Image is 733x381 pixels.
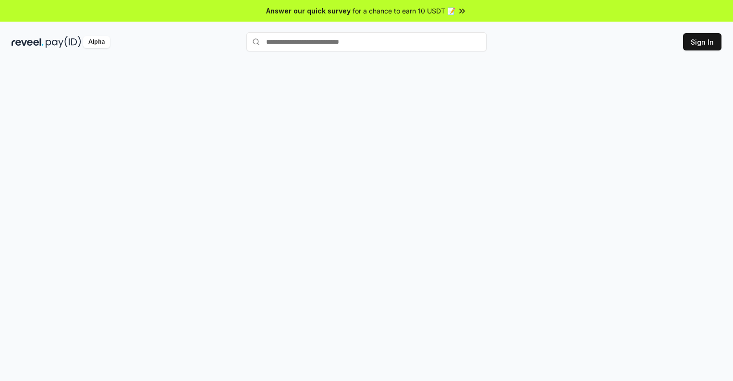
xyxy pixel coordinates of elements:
[83,36,110,48] div: Alpha
[353,6,455,16] span: for a chance to earn 10 USDT 📝
[266,6,351,16] span: Answer our quick survey
[12,36,44,48] img: reveel_dark
[46,36,81,48] img: pay_id
[683,33,721,50] button: Sign In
